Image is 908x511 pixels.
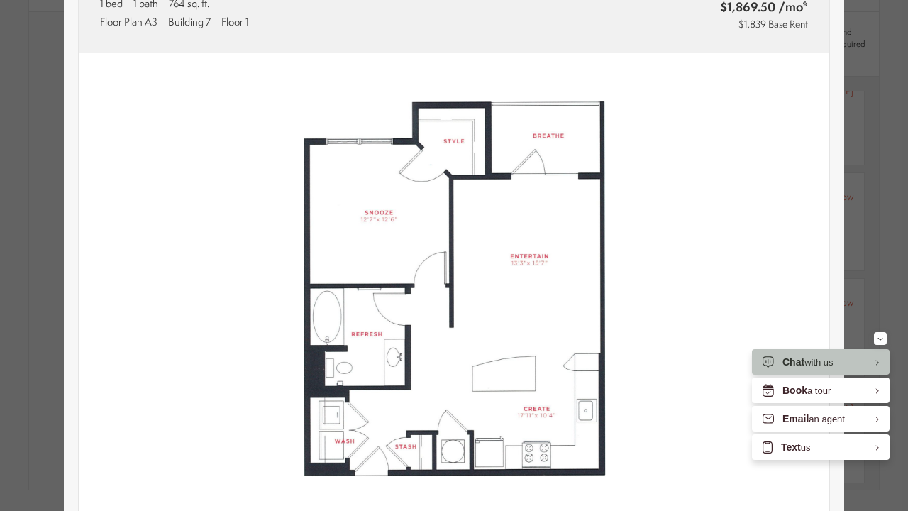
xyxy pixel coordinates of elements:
[100,14,157,29] span: Floor Plan A3
[168,14,211,29] span: Building 7
[738,17,808,31] span: $1,839 Base Rent
[221,14,249,29] span: Floor 1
